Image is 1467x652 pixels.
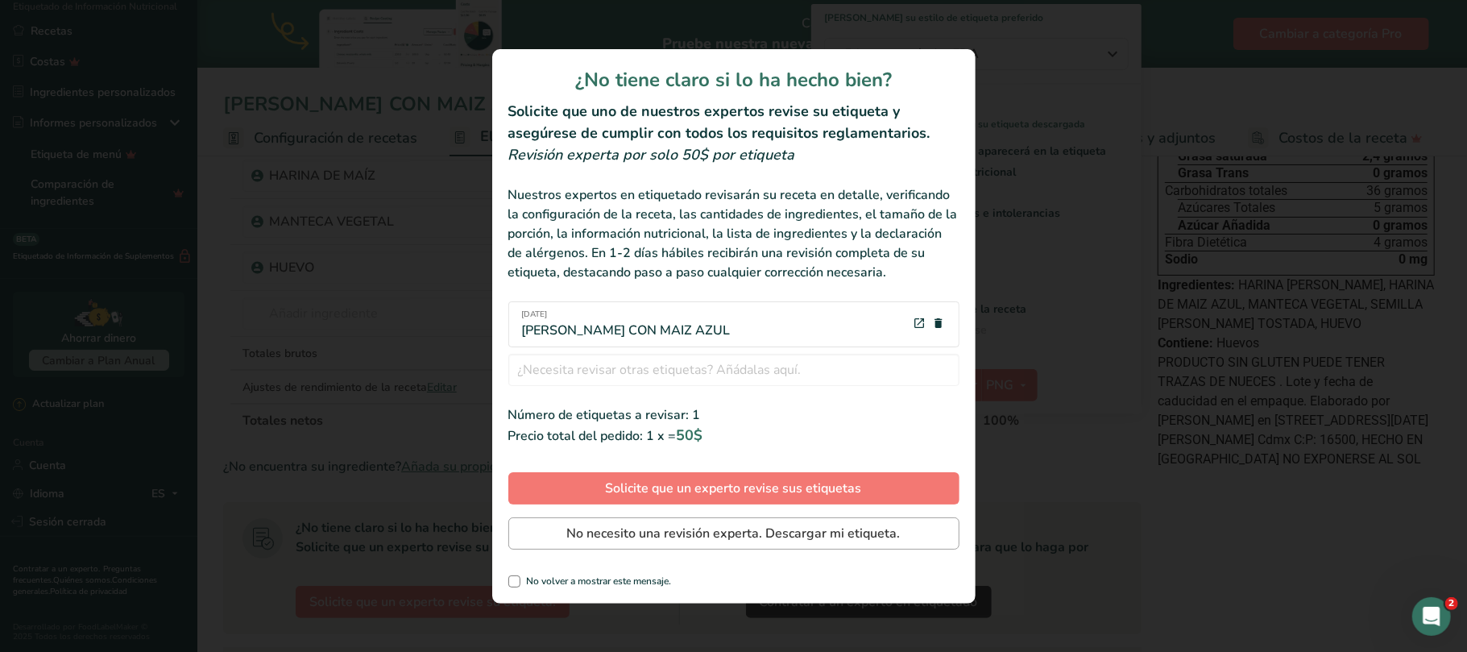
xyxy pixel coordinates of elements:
font: Solicite que uno de nuestros expertos revise su etiqueta y asegúrese de cumplir con todos los req... [508,102,930,143]
input: ¿Necesita revisar otras etiquetas? Añádalas aquí. [508,354,959,386]
font: [PERSON_NAME] CON MAIZ AZUL [522,322,731,339]
font: No necesito una revisión experta. Descargar mi etiqueta. [567,525,901,542]
font: 2 [1448,598,1455,608]
font: [DATE] [522,309,548,320]
font: Precio total del pedido: 1 x = [508,427,677,445]
span: 50$ [677,426,703,445]
font: Nuestros expertos en etiquetado revisarán su receta en detalle, verificando la configuración de l... [508,186,958,281]
iframe: Chat en vivo de Intercom [1412,597,1451,636]
font: Número de etiquetas a revisar: 1 [508,406,701,424]
div: Revisión experta por solo 50$ por etiqueta [508,144,959,166]
button: Solicite que un experto revise sus etiquetas [508,472,959,505]
font: Solicite que un experto revise sus etiquetas [606,480,862,497]
font: No volver a mostrar este mensaje. [527,575,672,588]
button: No necesito una revisión experta. Descargar mi etiqueta. [508,517,959,550]
font: ¿No tiene claro si lo ha hecho bien? [575,67,892,93]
